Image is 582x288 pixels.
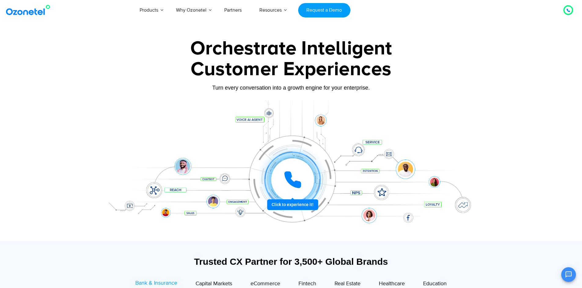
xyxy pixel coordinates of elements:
div: Customer Experiences [100,55,482,84]
span: Real Estate [335,280,361,287]
span: Bank & Insurance [135,280,177,286]
a: Request a Demo [298,3,350,17]
span: eCommerce [251,280,280,287]
span: Education [423,280,447,287]
span: Fintech [298,280,316,287]
div: Trusted CX Partner for 3,500+ Global Brands [103,256,479,267]
span: Capital Markets [196,280,232,287]
div: Turn every conversation into a growth engine for your enterprise. [100,84,482,91]
div: Orchestrate Intelligent [100,39,482,58]
button: Open chat [561,267,576,282]
span: Healthcare [379,280,405,287]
